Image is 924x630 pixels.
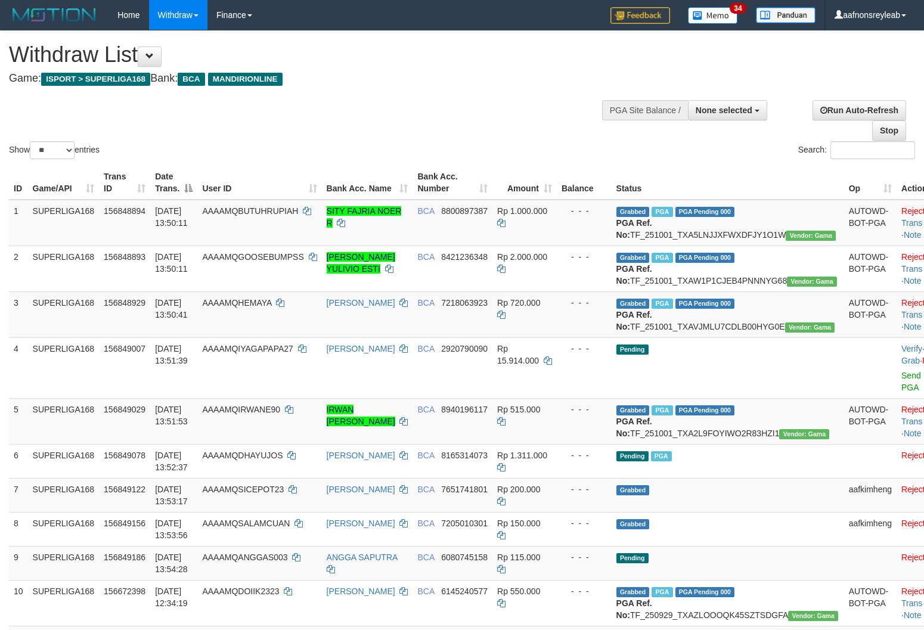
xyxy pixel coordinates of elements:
[9,512,28,546] td: 8
[327,586,395,596] a: [PERSON_NAME]
[155,344,188,365] span: [DATE] 13:51:39
[104,252,145,262] span: 156848893
[696,105,752,115] span: None selected
[441,252,488,262] span: Copy 8421236348 to clipboard
[497,553,540,562] span: Rp 115.000
[844,398,897,444] td: AUTOWD-BOT-PGA
[28,291,100,337] td: SUPERLIGA168
[610,7,670,24] img: Feedback.jpg
[830,141,915,159] input: Search:
[150,166,197,200] th: Date Trans.: activate to sort column descending
[417,519,434,528] span: BCA
[497,206,547,216] span: Rp 1.000.000
[562,551,607,563] div: - - -
[202,553,287,562] span: AAAAMQANGGAS003
[178,73,204,86] span: BCA
[785,322,835,333] span: Vendor URL: https://trx31.1velocity.biz
[28,512,100,546] td: SUPERLIGA168
[492,166,557,200] th: Amount: activate to sort column ascending
[675,207,735,217] span: PGA Pending
[155,586,188,608] span: [DATE] 12:34:19
[28,478,100,512] td: SUPERLIGA168
[441,553,488,562] span: Copy 6080745158 to clipboard
[155,553,188,574] span: [DATE] 13:54:28
[616,405,650,415] span: Grabbed
[497,586,540,596] span: Rp 550.000
[497,252,547,262] span: Rp 2.000.000
[844,478,897,512] td: aafkimheng
[9,398,28,444] td: 5
[688,7,738,24] img: Button%20Memo.svg
[9,73,604,85] h4: Game: Bank:
[327,519,395,528] a: [PERSON_NAME]
[155,451,188,472] span: [DATE] 13:52:37
[197,166,321,200] th: User ID: activate to sort column ascending
[872,120,906,141] a: Stop
[28,337,100,398] td: SUPERLIGA168
[616,519,650,529] span: Grabbed
[417,206,434,216] span: BCA
[562,251,607,263] div: - - -
[155,519,188,540] span: [DATE] 13:53:56
[202,252,303,262] span: AAAAMQGOOSEBUMPSS
[788,611,838,621] span: Vendor URL: https://trx31.1velocity.biz
[904,230,922,240] a: Note
[844,200,897,246] td: AUTOWD-BOT-PGA
[155,405,188,426] span: [DATE] 13:51:53
[417,451,434,460] span: BCA
[155,206,188,228] span: [DATE] 13:50:11
[9,291,28,337] td: 3
[30,141,75,159] select: Showentries
[786,231,836,241] span: Vendor URL: https://trx31.1velocity.biz
[675,299,735,309] span: PGA Pending
[28,166,100,200] th: Game/API: activate to sort column ascending
[104,206,145,216] span: 156848894
[441,586,488,596] span: Copy 6145240577 to clipboard
[9,478,28,512] td: 7
[616,310,652,331] b: PGA Ref. No:
[202,298,271,308] span: AAAAMQHEMAYA
[612,200,844,246] td: TF_251001_TXA5LNJJXFWXDFJY1O1W
[104,298,145,308] span: 156848929
[904,610,922,620] a: Note
[322,166,413,200] th: Bank Acc. Name: activate to sort column ascending
[9,546,28,580] td: 9
[730,3,746,14] span: 34
[798,141,915,159] label: Search:
[616,345,649,355] span: Pending
[9,337,28,398] td: 4
[844,512,897,546] td: aafkimheng
[901,344,922,353] a: Verify
[327,485,395,494] a: [PERSON_NAME]
[612,580,844,626] td: TF_250929_TXAZLOOOQK45SZTSDGFA
[616,598,652,620] b: PGA Ref. No:
[441,519,488,528] span: Copy 7205010301 to clipboard
[441,485,488,494] span: Copy 7651741801 to clipboard
[652,253,672,263] span: Marked by aafchhiseyha
[688,100,767,120] button: None selected
[417,405,434,414] span: BCA
[104,405,145,414] span: 156849029
[616,417,652,438] b: PGA Ref. No:
[562,404,607,415] div: - - -
[9,246,28,291] td: 2
[327,344,395,353] a: [PERSON_NAME]
[562,205,607,217] div: - - -
[104,451,145,460] span: 156849078
[28,580,100,626] td: SUPERLIGA168
[562,585,607,597] div: - - -
[327,405,395,426] a: IRWAN [PERSON_NAME]
[9,444,28,478] td: 6
[104,553,145,562] span: 156849186
[562,517,607,529] div: - - -
[602,100,688,120] div: PGA Site Balance /
[327,553,398,562] a: ANGGA SAPUTRA
[417,252,434,262] span: BCA
[675,587,735,597] span: PGA Pending
[417,298,434,308] span: BCA
[417,586,434,596] span: BCA
[155,485,188,506] span: [DATE] 13:53:17
[616,553,649,563] span: Pending
[441,298,488,308] span: Copy 7218063923 to clipboard
[28,246,100,291] td: SUPERLIGA168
